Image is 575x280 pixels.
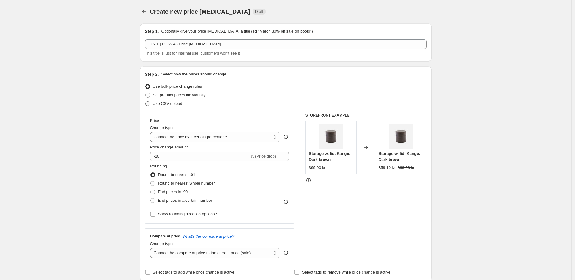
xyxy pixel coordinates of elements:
[255,9,263,14] span: Draft
[158,190,188,194] span: End prices in .99
[150,234,180,239] h3: Compare at price
[153,93,206,97] span: Set product prices individually
[140,7,149,16] button: Price change jobs
[150,164,167,168] span: Rounding
[379,165,395,171] div: 359.10 kr
[150,118,159,123] h3: Price
[251,154,276,159] span: % (Price drop)
[150,241,173,246] span: Change type
[150,145,188,149] span: Price change amount
[150,125,173,130] span: Change type
[309,151,350,162] span: Storage w. lid, Kango, Dark brown
[389,124,413,149] img: 257820832_12_80x.jpg
[150,8,251,15] span: Create new price [MEDICAL_DATA]
[283,250,289,256] div: help
[302,270,390,274] span: Select tags to remove while price change is active
[398,165,414,171] strike: 399.00 kr
[145,39,427,49] input: 30% off holiday sale
[183,234,235,239] button: What's the compare at price?
[283,134,289,140] div: help
[153,270,235,274] span: Select tags to add while price change is active
[158,198,212,203] span: End prices in a certain number
[153,101,182,106] span: Use CSV upload
[153,84,202,89] span: Use bulk price change rules
[158,181,215,186] span: Round to nearest whole number
[145,51,240,56] span: This title is just for internal use, customers won't see it
[305,113,427,118] h6: STOREFRONT EXAMPLE
[145,28,159,34] h2: Step 1.
[158,172,195,177] span: Round to nearest .01
[161,71,226,77] p: Select how the prices should change
[150,152,249,161] input: -15
[379,151,420,162] span: Storage w. lid, Kango, Dark brown
[309,165,325,171] div: 399.00 kr
[145,71,159,77] h2: Step 2.
[161,28,313,34] p: Optionally give your price [MEDICAL_DATA] a title (eg "March 30% off sale on boots")
[319,124,343,149] img: 257820832_12_80x.jpg
[158,212,217,216] span: Show rounding direction options?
